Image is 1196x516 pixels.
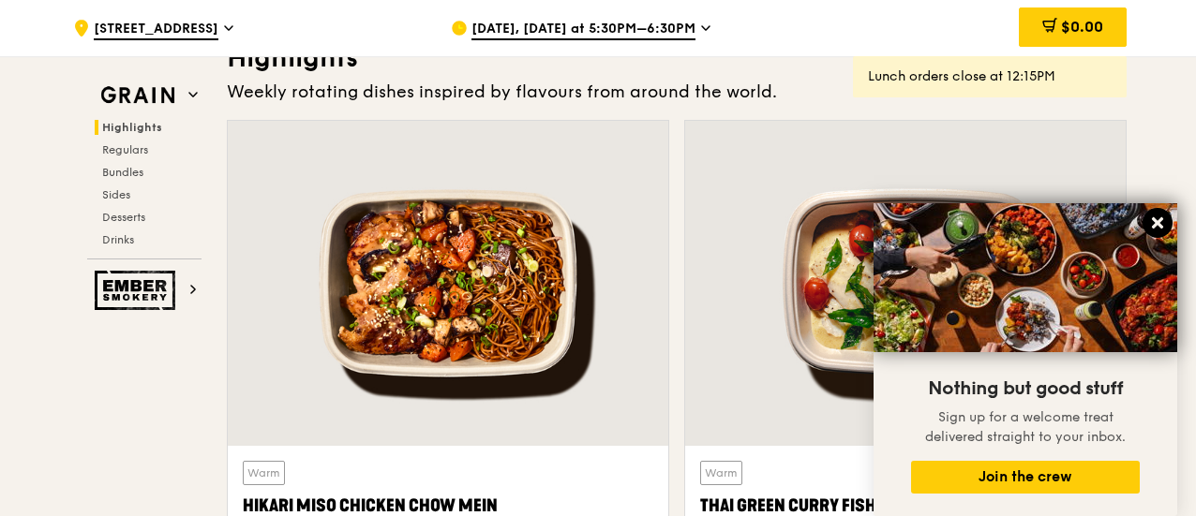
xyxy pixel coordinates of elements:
[1061,18,1103,36] span: $0.00
[243,461,285,485] div: Warm
[102,211,145,224] span: Desserts
[102,121,162,134] span: Highlights
[227,41,1127,75] h3: Highlights
[1143,208,1173,238] button: Close
[102,188,130,201] span: Sides
[911,461,1140,494] button: Join the crew
[95,79,181,112] img: Grain web logo
[95,271,181,310] img: Ember Smokery web logo
[471,20,695,40] span: [DATE], [DATE] at 5:30PM–6:30PM
[868,67,1112,86] div: Lunch orders close at 12:15PM
[700,461,742,485] div: Warm
[928,377,1123,400] span: Nothing but good stuff
[925,409,1126,445] span: Sign up for a welcome treat delivered straight to your inbox.
[227,79,1127,105] div: Weekly rotating dishes inspired by flavours from around the world.
[94,20,218,40] span: [STREET_ADDRESS]
[102,143,148,156] span: Regulars
[102,233,134,246] span: Drinks
[102,166,143,179] span: Bundles
[874,203,1177,352] img: DSC07876-Edit02-Large.jpeg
